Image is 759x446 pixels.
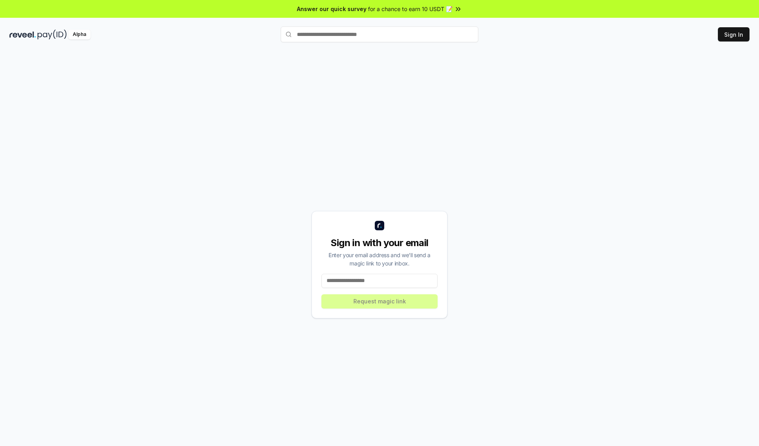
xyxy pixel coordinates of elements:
span: Answer our quick survey [297,5,366,13]
div: Enter your email address and we’ll send a magic link to your inbox. [321,251,438,267]
button: Sign In [718,27,750,41]
img: logo_small [375,221,384,230]
img: reveel_dark [9,30,36,40]
img: pay_id [38,30,67,40]
div: Alpha [68,30,91,40]
div: Sign in with your email [321,237,438,249]
span: for a chance to earn 10 USDT 📝 [368,5,453,13]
